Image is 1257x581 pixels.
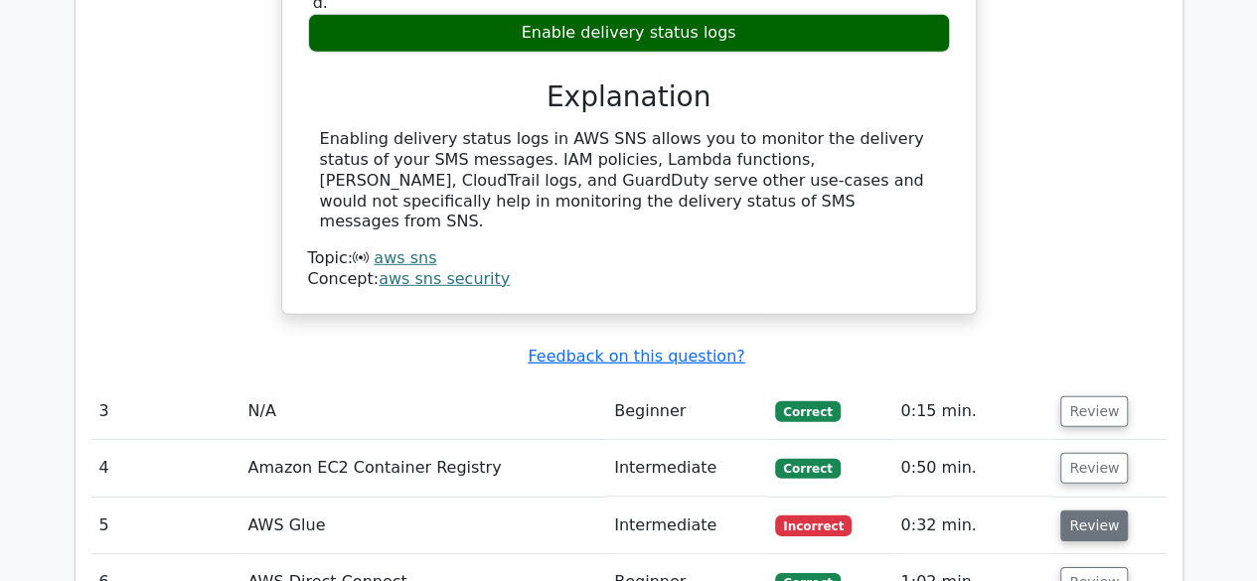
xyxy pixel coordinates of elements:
[320,129,938,232] div: Enabling delivery status logs in AWS SNS allows you to monitor the delivery status of your SMS me...
[239,498,606,554] td: AWS Glue
[892,498,1052,554] td: 0:32 min.
[606,498,767,554] td: Intermediate
[1060,510,1128,541] button: Review
[308,248,950,269] div: Topic:
[606,440,767,497] td: Intermediate
[775,459,840,479] span: Correct
[606,383,767,440] td: Beginner
[775,515,852,535] span: Incorrect
[892,383,1052,440] td: 0:15 min.
[1060,453,1128,484] button: Review
[528,347,744,365] a: Feedback on this question?
[379,269,510,288] a: aws sns security
[308,14,950,53] div: Enable delivery status logs
[892,440,1052,497] td: 0:50 min.
[91,498,240,554] td: 5
[91,383,240,440] td: 3
[374,248,436,267] a: aws sns
[320,80,938,114] h3: Explanation
[91,440,240,497] td: 4
[239,440,606,497] td: Amazon EC2 Container Registry
[239,383,606,440] td: N/A
[775,401,840,421] span: Correct
[1060,396,1128,427] button: Review
[308,269,950,290] div: Concept:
